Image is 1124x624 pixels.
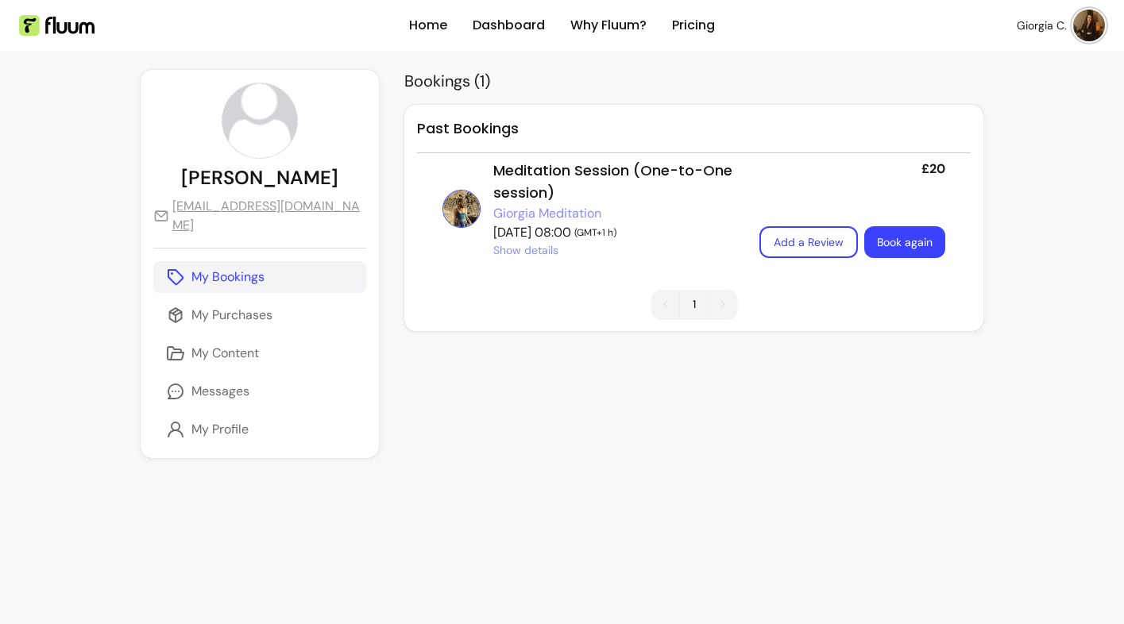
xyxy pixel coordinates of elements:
[921,160,945,179] p: £20
[493,223,747,242] p: [DATE] 08:00
[153,197,366,235] a: [EMAIL_ADDRESS][DOMAIN_NAME]
[191,344,259,363] p: My Content
[222,83,297,158] img: avatar
[570,16,647,35] a: Why Fluum?
[643,282,745,326] nav: pagination navigation
[153,414,366,445] a: My Profile
[191,268,265,287] p: My Bookings
[493,160,747,204] div: Meditation Session (One-to-One session)
[153,261,366,293] a: My Bookings
[191,420,249,439] p: My Profile
[493,204,601,223] a: Giorgia Meditation
[1073,10,1105,41] img: avatar
[574,226,616,239] span: ( GMT+1 h )
[759,226,858,258] button: Add a Review
[442,190,481,228] img: Picture of Giorgia Meditation
[864,226,945,258] a: Book again
[153,337,366,369] a: My Content
[417,117,971,153] h2: Past Bookings
[153,376,366,407] a: Messages
[181,165,338,191] p: [PERSON_NAME]
[19,15,95,36] img: Fluum Logo
[672,16,715,35] a: Pricing
[191,306,272,325] p: My Purchases
[493,204,601,223] span: Click to open Provider profile
[1017,10,1105,41] button: avatarGiorgia C.
[153,299,366,331] a: My Purchases
[680,290,709,318] li: pagination item 1 active
[473,16,545,35] a: Dashboard
[191,382,249,401] p: Messages
[1017,17,1067,33] span: Giorgia C.
[493,242,558,258] span: Show details
[404,70,983,92] h2: Bookings ( 1 )
[409,16,447,35] a: Home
